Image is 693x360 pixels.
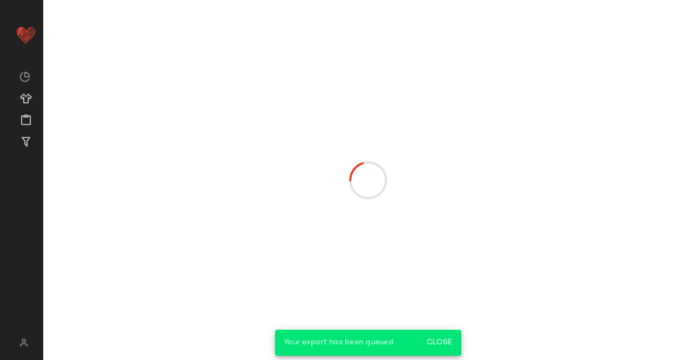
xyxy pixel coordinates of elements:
[13,338,34,347] img: svg%3e
[19,71,30,82] img: svg%3e
[422,333,457,352] button: Close
[426,338,453,347] span: Close
[15,24,37,45] img: heart_red.DM2ytmEG.svg
[284,338,394,346] span: Your export has been queued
